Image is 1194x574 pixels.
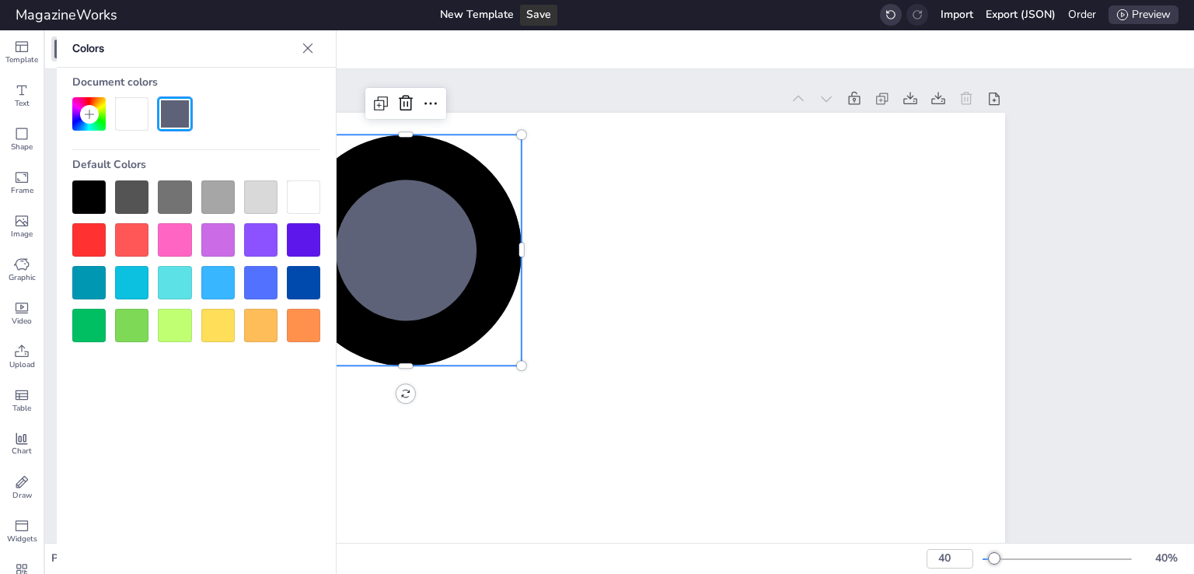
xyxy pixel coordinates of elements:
[72,150,320,180] div: Default Colors
[1147,550,1185,567] div: 40 %
[1108,5,1178,24] div: Preview
[11,142,33,152] span: Shape
[15,98,30,109] span: Text
[5,54,38,65] span: Template
[12,316,32,327] span: Video
[12,446,32,457] span: Chart
[11,185,33,196] span: Frame
[520,5,557,25] div: Save
[72,68,320,97] div: Document colors
[7,534,37,544] span: Widgets
[941,6,973,23] div: Import
[1068,7,1096,22] a: Order
[12,490,32,501] span: Draw
[986,6,1056,23] div: Export (JSON)
[9,359,35,370] span: Upload
[927,549,973,568] input: Enter zoom percentage (1-500)
[9,272,36,283] span: Graphic
[11,229,33,240] span: Image
[16,4,117,26] div: MagazineWorks
[235,90,781,107] div: Page 1
[51,550,510,567] div: Page 1 / 1
[440,6,514,23] div: New Template
[12,403,31,414] span: Table
[72,30,295,67] p: Colors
